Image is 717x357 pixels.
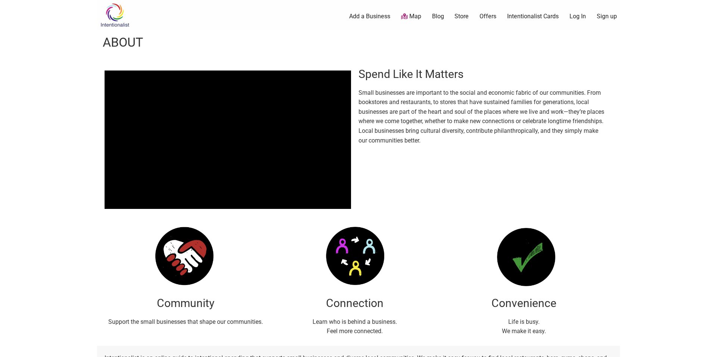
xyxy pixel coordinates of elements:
[274,295,435,311] h2: Connection
[401,12,421,21] a: Map
[358,66,605,82] h2: Spend Like It Matters
[105,317,266,327] p: Support the small businesses that shape our communities.
[274,317,435,336] p: Learn who is behind a business. Feel more connected.
[432,12,444,21] a: Blog
[358,88,605,145] p: Small businesses are important to the social and economic fabric of our communities. From booksto...
[479,12,496,21] a: Offers
[490,222,558,289] img: about-image-1.png
[103,34,143,51] h1: About
[97,3,133,27] img: Intentionalist
[321,222,388,289] img: about-image-2.png
[454,12,469,21] a: Store
[507,12,559,21] a: Intentionalist Cards
[443,295,605,311] h2: Convenience
[569,12,586,21] a: Log In
[349,12,390,21] a: Add a Business
[152,222,219,289] img: about-image-3.png
[443,317,605,336] p: Life is busy. We make it easy.
[597,12,617,21] a: Sign up
[105,295,266,311] h2: Community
